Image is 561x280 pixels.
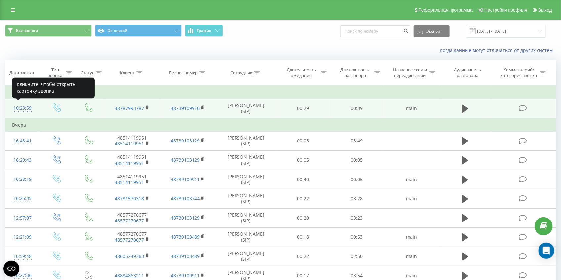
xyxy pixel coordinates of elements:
td: 48514119951 [104,170,160,189]
button: График [185,25,223,37]
div: Тип звонка [45,67,65,78]
a: 48739103129 [171,138,200,144]
div: Комментарий/категория звонка [499,67,538,78]
button: Open CMP widget [3,261,19,277]
div: Open Intercom Messenger [539,243,554,259]
td: main [384,189,440,208]
td: 00:22 [276,189,330,208]
div: Дата звонка [9,70,34,76]
td: 03:49 [330,131,384,150]
a: 48739103489 [171,253,200,259]
td: main [384,247,440,266]
div: 10:23:59 [12,102,33,115]
span: Настройки профиля [484,7,527,13]
div: 16:25:35 [12,192,33,205]
button: Экспорт [414,25,450,37]
td: 00:29 [276,99,330,118]
td: main [384,170,440,189]
td: [PERSON_NAME] (SIP) [216,189,276,208]
a: 48781570318 [115,195,144,202]
span: Выход [538,7,552,13]
td: 00:22 [276,247,330,266]
td: [PERSON_NAME] (SIP) [216,247,276,266]
td: 02:50 [330,247,384,266]
td: [PERSON_NAME] (SIP) [216,208,276,227]
a: 48739103744 [171,195,200,202]
a: Когда данные могут отличаться от других систем [440,47,556,53]
a: 48605249363 [115,253,144,259]
td: main [384,99,440,118]
td: 00:53 [330,227,384,247]
button: Все звонки [5,25,92,37]
td: Сегодня [5,86,556,99]
td: Вчера [5,118,556,132]
td: 48514119951 [104,150,160,170]
a: 48514119951 [115,140,144,147]
td: 00:05 [330,170,384,189]
span: Все звонки [16,28,38,33]
a: 48739109910 [171,105,200,111]
div: Название схемы переадресации [392,67,428,78]
div: 12:57:07 [12,212,33,224]
div: Длительность ожидания [284,67,319,78]
td: 48514119951 [104,131,160,150]
div: 16:29:43 [12,154,33,167]
td: main [384,227,440,247]
a: 48739103489 [171,234,200,240]
a: 48739103129 [171,215,200,221]
div: Кликните, чтобы открыть карточку звонка [12,77,95,98]
div: Сотрудник [230,70,252,76]
div: Аудиозапись разговора [446,67,489,78]
div: 10:59:48 [12,250,33,263]
a: 48787993787 [115,105,144,111]
a: 48739103129 [171,157,200,163]
div: Бизнес номер [169,70,198,76]
span: Реферальная программа [418,7,473,13]
td: 03:23 [330,208,384,227]
td: 03:28 [330,189,384,208]
td: 48577270677 [104,227,160,247]
td: 00:39 [330,99,384,118]
div: Клиент [120,70,135,76]
a: 48514119951 [115,160,144,166]
td: 00:18 [276,227,330,247]
div: Статус [81,70,94,76]
input: Поиск по номеру [340,25,410,37]
div: Длительность разговора [337,67,373,78]
td: [PERSON_NAME] (SIP) [216,131,276,150]
td: [PERSON_NAME] (SIP) [216,227,276,247]
a: 48514119951 [115,179,144,185]
td: 00:20 [276,208,330,227]
td: [PERSON_NAME] (SIP) [216,99,276,118]
td: 00:05 [276,150,330,170]
div: 12:21:09 [12,231,33,244]
a: 48577270677 [115,237,144,243]
div: 16:48:41 [12,135,33,147]
a: 48884863211 [115,272,144,279]
td: [PERSON_NAME] (SIP) [216,170,276,189]
div: 16:28:19 [12,173,33,186]
span: График [197,28,212,33]
a: 48577270677 [115,218,144,224]
a: 48739109911 [171,272,200,279]
button: Основной [95,25,182,37]
td: 00:40 [276,170,330,189]
td: 48577270677 [104,208,160,227]
td: 00:05 [276,131,330,150]
td: 00:05 [330,150,384,170]
a: 48739109911 [171,176,200,182]
td: [PERSON_NAME] (SIP) [216,150,276,170]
